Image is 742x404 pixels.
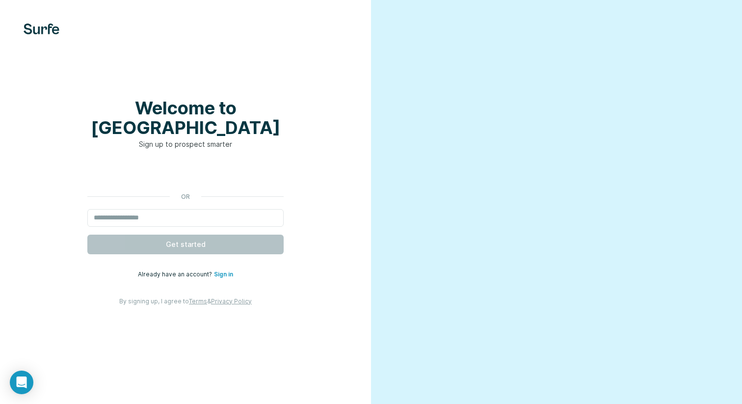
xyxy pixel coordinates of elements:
img: Surfe's logo [24,24,59,34]
a: Terms [189,297,207,305]
a: Privacy Policy [211,297,252,305]
p: or [170,192,201,201]
p: Sign up to prospect smarter [87,139,284,149]
div: Open Intercom Messenger [10,371,33,394]
span: Already have an account? [138,270,214,278]
a: Sign in [214,270,233,278]
span: By signing up, I agree to & [119,297,252,305]
iframe: Bouton "Se connecter avec Google" [82,164,289,186]
h1: Welcome to [GEOGRAPHIC_DATA] [87,98,284,137]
